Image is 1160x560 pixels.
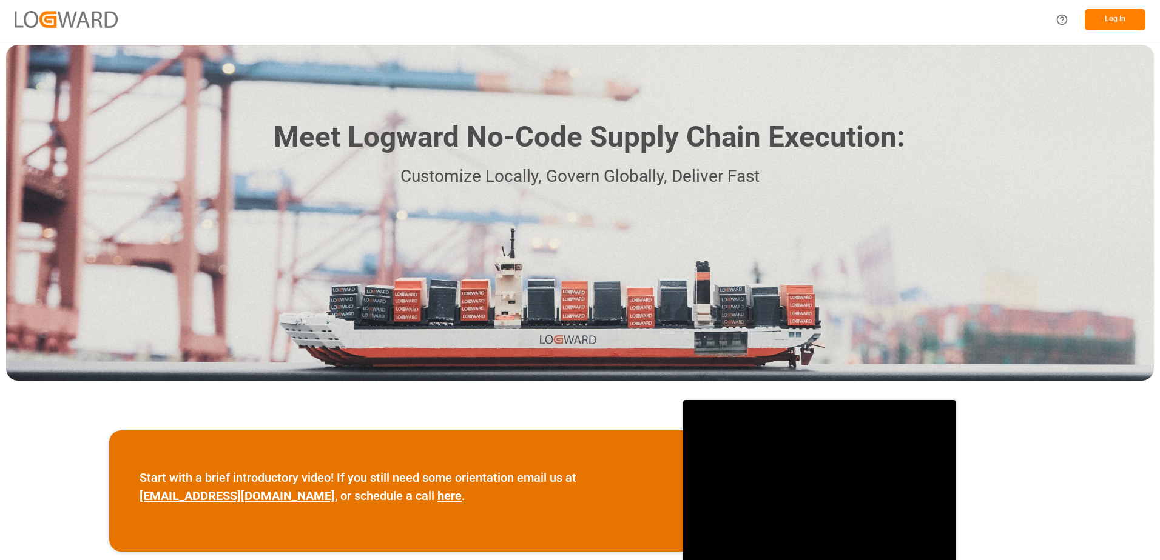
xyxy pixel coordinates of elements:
a: [EMAIL_ADDRESS][DOMAIN_NAME] [140,488,335,503]
p: Customize Locally, Govern Globally, Deliver Fast [255,163,905,190]
img: Logward_new_orange.png [15,11,118,27]
p: Start with a brief introductory video! If you still need some orientation email us at , or schedu... [140,468,653,505]
a: here [437,488,462,503]
button: Log In [1085,9,1145,30]
h1: Meet Logward No-Code Supply Chain Execution: [274,116,905,159]
button: Help Center [1048,6,1076,33]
